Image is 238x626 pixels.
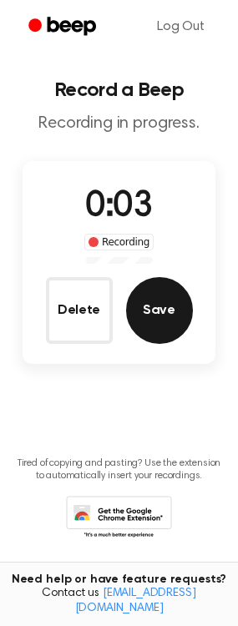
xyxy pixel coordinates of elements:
[85,189,152,225] span: 0:03
[126,277,193,344] button: Save Audio Record
[75,588,196,614] a: [EMAIL_ADDRESS][DOMAIN_NAME]
[13,80,225,100] h1: Record a Beep
[17,11,111,43] a: Beep
[84,234,154,250] div: Recording
[140,7,221,47] a: Log Out
[10,587,228,616] span: Contact us
[13,114,225,134] p: Recording in progress.
[46,277,113,344] button: Delete Audio Record
[13,457,225,482] p: Tired of copying and pasting? Use the extension to automatically insert your recordings.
